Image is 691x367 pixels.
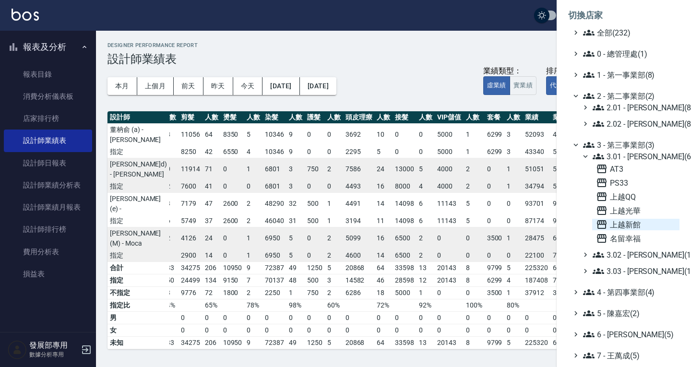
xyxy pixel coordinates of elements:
[583,329,676,340] span: 6 - [PERSON_NAME](5)
[593,249,676,260] span: 3.02 - [PERSON_NAME](1)
[593,102,676,113] span: 2.01 - [PERSON_NAME](8)
[593,151,676,162] span: 3.01 - [PERSON_NAME](6)
[596,191,676,202] span: 上越QQ
[583,90,676,102] span: 2 - 第二事業部(2)
[593,118,676,130] span: 2.02 - [PERSON_NAME](8)
[568,4,679,27] li: 切換店家
[596,219,676,230] span: 上越新館
[583,69,676,81] span: 1 - 第一事業部(8)
[583,139,676,151] span: 3 - 第三事業部(3)
[596,233,676,244] span: 名留幸福
[583,27,676,38] span: 全部(232)
[596,163,676,175] span: AT3
[583,286,676,298] span: 4 - 第四事業部(4)
[583,48,676,59] span: 0 - 總管理處(1)
[583,308,676,319] span: 5 - 陳嘉宏(2)
[596,177,676,189] span: PS33
[596,205,676,216] span: 上越光華
[593,265,676,277] span: 3.03 - [PERSON_NAME](1)
[583,350,676,361] span: 7 - 王萬成(5)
